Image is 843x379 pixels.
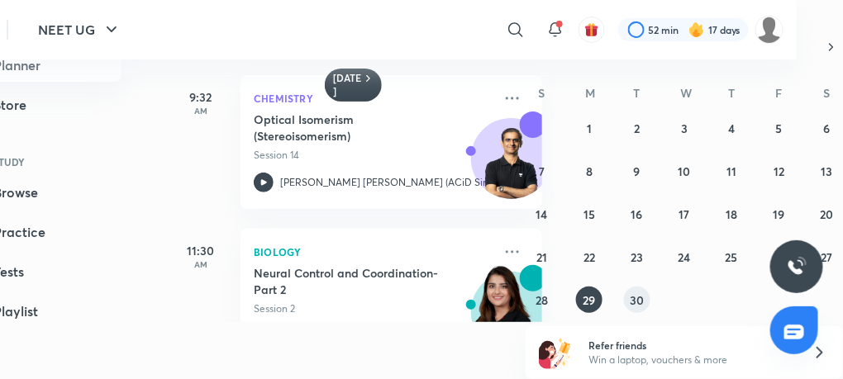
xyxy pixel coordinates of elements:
[718,201,745,227] button: September 18, 2025
[624,115,650,141] button: September 2, 2025
[726,206,737,222] abbr: September 18, 2025
[813,158,840,184] button: September 13, 2025
[587,121,592,136] abbr: September 1, 2025
[589,338,793,353] h6: Refer friends
[624,201,650,227] button: September 16, 2025
[681,121,688,136] abbr: September 3, 2025
[821,249,832,265] abbr: September 27, 2025
[718,244,745,270] button: September 25, 2025
[766,115,793,141] button: September 5, 2025
[631,249,643,265] abbr: September 23, 2025
[539,336,572,369] img: referral
[773,249,785,265] abbr: September 26, 2025
[821,163,832,179] abbr: September 13, 2025
[624,287,650,313] button: September 30, 2025
[726,249,738,265] abbr: September 25, 2025
[823,85,830,101] abbr: Saturday
[536,206,548,222] abbr: September 14, 2025
[726,163,736,179] abbr: September 11, 2025
[634,121,640,136] abbr: September 2, 2025
[576,158,602,184] button: September 8, 2025
[280,175,488,190] p: [PERSON_NAME] [PERSON_NAME] (ACiD Sir)
[755,16,783,44] img: VAISHNAVI DWIVEDI
[168,242,234,259] h5: 11:30
[539,163,545,179] abbr: September 7, 2025
[585,85,595,101] abbr: Monday
[254,111,460,144] h5: Optical Isomerism (Stereoisomerism)
[823,121,830,136] abbr: September 6, 2025
[529,158,555,184] button: September 7, 2025
[254,265,460,298] h5: Neural Control and Coordination- Part 2
[688,21,705,38] img: streak
[776,85,783,101] abbr: Friday
[718,115,745,141] button: September 4, 2025
[766,244,793,270] button: September 26, 2025
[576,244,602,270] button: September 22, 2025
[624,158,650,184] button: September 9, 2025
[254,88,493,108] p: Chemistry
[679,206,689,222] abbr: September 17, 2025
[451,265,542,379] img: unacademy
[168,88,234,106] h5: 9:32
[671,158,698,184] button: September 10, 2025
[333,72,362,98] h6: [DATE]
[529,287,555,313] button: September 28, 2025
[584,22,599,37] img: avatar
[168,106,234,116] p: AM
[631,206,643,222] abbr: September 16, 2025
[678,249,690,265] abbr: September 24, 2025
[472,127,551,206] img: Avatar
[254,148,493,163] p: Session 14
[579,17,605,43] button: avatar
[813,244,840,270] button: September 27, 2025
[820,206,833,222] abbr: September 20, 2025
[583,206,595,222] abbr: September 15, 2025
[718,158,745,184] button: September 11, 2025
[254,242,493,262] p: Biology
[589,353,793,367] p: Win a laptop, vouchers & more
[728,85,735,101] abbr: Thursday
[529,201,555,227] button: September 14, 2025
[671,115,698,141] button: September 3, 2025
[536,249,547,265] abbr: September 21, 2025
[634,85,641,101] abbr: Tuesday
[776,121,783,136] abbr: September 5, 2025
[576,201,602,227] button: September 15, 2025
[774,206,785,222] abbr: September 19, 2025
[671,201,698,227] button: September 17, 2025
[766,158,793,184] button: September 12, 2025
[813,115,840,141] button: September 6, 2025
[28,13,131,46] button: NEET UG
[583,249,595,265] abbr: September 22, 2025
[536,292,548,308] abbr: September 28, 2025
[168,259,234,269] p: AM
[576,287,602,313] button: September 29, 2025
[680,85,692,101] abbr: Wednesday
[539,85,545,101] abbr: Sunday
[671,244,698,270] button: September 24, 2025
[624,244,650,270] button: September 23, 2025
[728,121,735,136] abbr: September 4, 2025
[766,201,793,227] button: September 19, 2025
[678,163,690,179] abbr: September 10, 2025
[576,115,602,141] button: September 1, 2025
[586,163,593,179] abbr: September 8, 2025
[529,244,555,270] button: September 21, 2025
[787,257,807,277] img: ttu
[254,301,493,316] p: Session 2
[583,292,596,308] abbr: September 29, 2025
[634,163,641,179] abbr: September 9, 2025
[813,201,840,227] button: September 20, 2025
[774,163,784,179] abbr: September 12, 2025
[630,292,644,308] abbr: September 30, 2025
